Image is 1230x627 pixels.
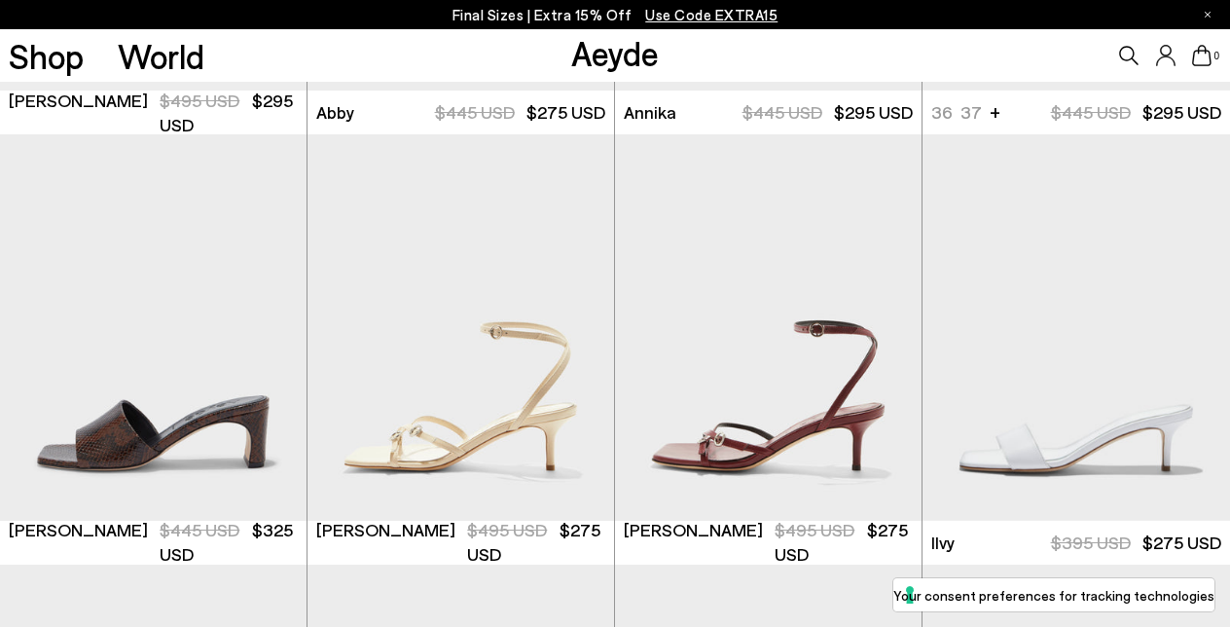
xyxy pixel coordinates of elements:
span: $275 USD [526,101,605,123]
span: $275 USD [1142,532,1221,553]
span: $495 USD [467,519,547,540]
a: Aeyde [571,32,659,73]
label: Your consent preferences for tracking technologies [893,585,1214,606]
a: Next slide Previous slide [922,134,1230,520]
li: + [990,98,1000,125]
a: Ilvy $395 USD $275 USD [922,521,1230,565]
img: Ilvy Leather Mules [922,134,1230,520]
span: $495 USD [160,90,239,111]
span: $295 USD [834,101,913,123]
a: Abby $445 USD $275 USD [307,91,614,134]
div: 1 / 6 [922,134,1230,520]
a: Shop [9,39,84,73]
span: $395 USD [1051,532,1131,553]
a: [PERSON_NAME] $495 USD $275 USD [615,521,922,565]
span: Annika [624,100,676,125]
span: $445 USD [742,101,822,123]
p: Final Sizes | Extra 15% Off [452,3,778,27]
img: Libby Leather Kitten-Heel Sandals [307,134,614,520]
a: World [118,39,204,73]
a: 0 [1192,45,1212,66]
span: $495 USD [775,519,854,540]
span: [PERSON_NAME] [316,518,455,542]
span: $445 USD [1051,101,1131,123]
a: Annika $445 USD $295 USD [615,91,922,134]
span: [PERSON_NAME] [9,89,148,113]
ul: variant [931,100,979,125]
span: [PERSON_NAME] [9,518,148,542]
span: $295 USD [1142,101,1221,123]
span: $445 USD [160,519,239,540]
span: [PERSON_NAME] [624,518,763,542]
span: $445 USD [435,101,515,123]
button: Your consent preferences for tracking technologies [893,578,1214,611]
span: Ilvy [931,531,955,555]
a: [PERSON_NAME] $495 USD $275 USD [307,521,614,565]
img: Libby Leather Kitten-Heel Sandals [615,134,922,520]
a: 36 37 + $445 USD $295 USD [922,91,1230,134]
span: Navigate to /collections/ss25-final-sizes [645,6,778,23]
span: Abby [316,100,354,125]
span: 0 [1212,51,1221,61]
